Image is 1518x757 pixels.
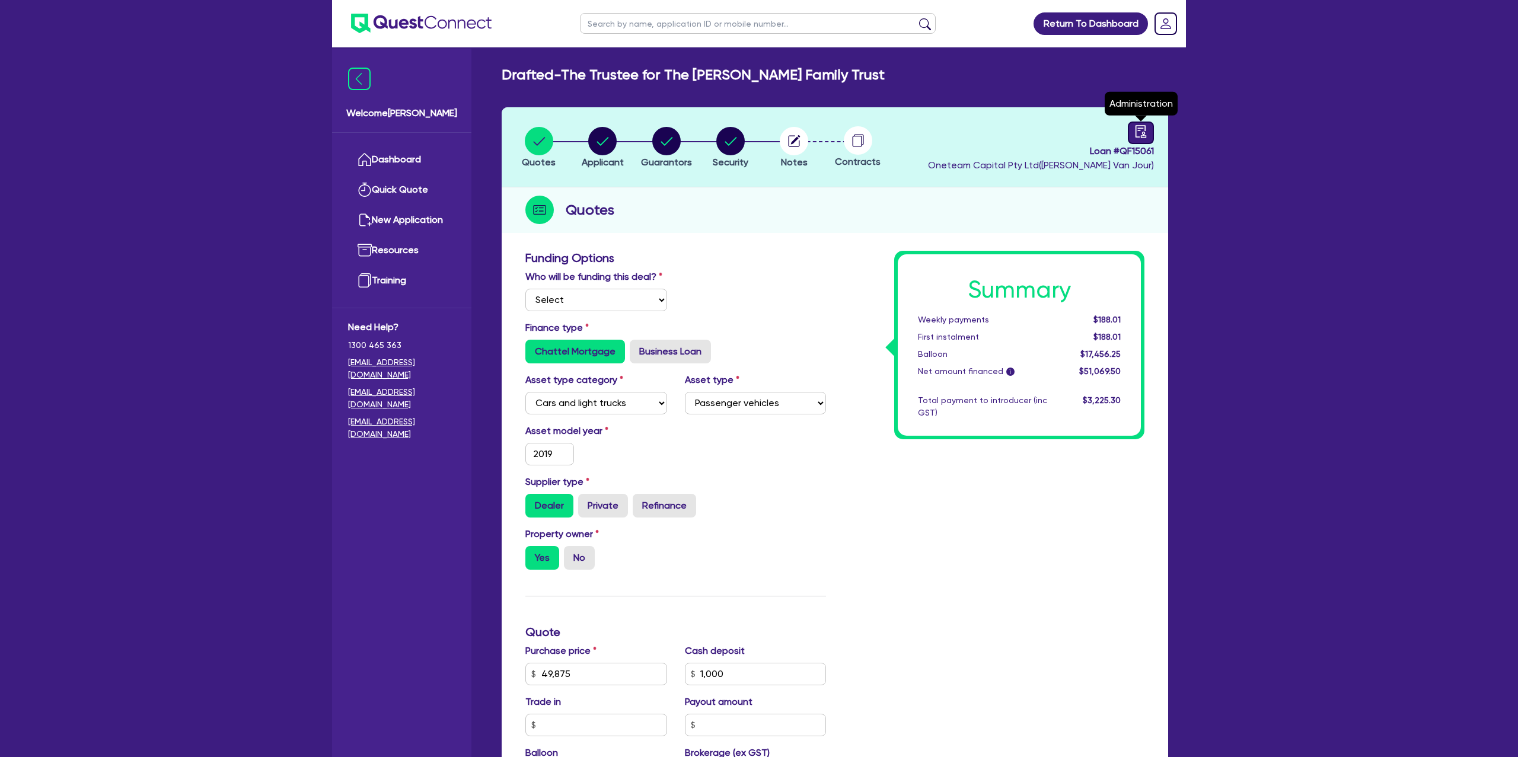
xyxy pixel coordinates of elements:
a: Resources [348,235,455,266]
span: Oneteam Capital Pty Ltd ( [PERSON_NAME] Van Jour ) [928,159,1154,171]
button: Quotes [521,126,556,170]
button: Guarantors [640,126,693,170]
h3: Funding Options [525,251,826,265]
label: Property owner [525,527,599,541]
div: Balloon [909,348,1056,360]
label: Dealer [525,494,573,518]
div: Administration [1105,92,1178,116]
span: Notes [781,156,808,168]
h2: Drafted - The Trustee for The [PERSON_NAME] Family Trust [502,66,885,84]
span: $51,069.50 [1079,366,1121,376]
a: [EMAIL_ADDRESS][DOMAIN_NAME] [348,416,455,440]
label: Finance type [525,321,589,335]
div: Net amount financed [909,365,1056,378]
h3: Quote [525,625,826,639]
label: Asset type category [525,373,623,387]
label: Trade in [525,695,561,709]
span: i [1006,368,1015,376]
span: 1300 465 363 [348,339,455,352]
label: Business Loan [630,340,711,363]
a: [EMAIL_ADDRESS][DOMAIN_NAME] [348,386,455,411]
img: new-application [358,213,372,227]
a: Return To Dashboard [1034,12,1148,35]
button: Applicant [581,126,624,170]
label: Who will be funding this deal? [525,270,662,284]
input: Search by name, application ID or mobile number... [580,13,936,34]
h2: Quotes [566,199,614,221]
img: resources [358,243,372,257]
span: audit [1134,125,1147,138]
div: Weekly payments [909,314,1056,326]
a: Dashboard [348,145,455,175]
span: Guarantors [641,156,692,168]
span: Security [713,156,748,168]
label: Private [578,494,628,518]
img: step-icon [525,196,554,224]
img: quest-connect-logo-blue [351,14,492,33]
a: Quick Quote [348,175,455,205]
span: Quotes [522,156,556,168]
label: Supplier type [525,475,589,489]
button: Security [712,126,749,170]
span: Applicant [582,156,624,168]
label: Asset model year [516,424,676,438]
span: $188.01 [1093,332,1121,341]
h1: Summary [918,276,1121,304]
img: icon-menu-close [348,68,371,90]
label: Chattel Mortgage [525,340,625,363]
button: Notes [779,126,809,170]
img: training [358,273,372,288]
span: Loan # QF15061 [928,144,1154,158]
label: No [564,546,595,570]
a: Dropdown toggle [1150,8,1181,39]
img: quick-quote [358,183,372,197]
label: Payout amount [685,695,752,709]
span: Welcome [PERSON_NAME] [346,106,457,120]
label: Asset type [685,373,739,387]
label: Purchase price [525,644,597,658]
label: Yes [525,546,559,570]
label: Cash deposit [685,644,745,658]
div: Total payment to introducer (inc GST) [909,394,1056,419]
a: Training [348,266,455,296]
span: Need Help? [348,320,455,334]
span: $3,225.30 [1083,395,1121,405]
a: New Application [348,205,455,235]
label: Refinance [633,494,696,518]
span: Contracts [835,156,881,167]
div: First instalment [909,331,1056,343]
a: [EMAIL_ADDRESS][DOMAIN_NAME] [348,356,455,381]
span: $17,456.25 [1080,349,1121,359]
span: $188.01 [1093,315,1121,324]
